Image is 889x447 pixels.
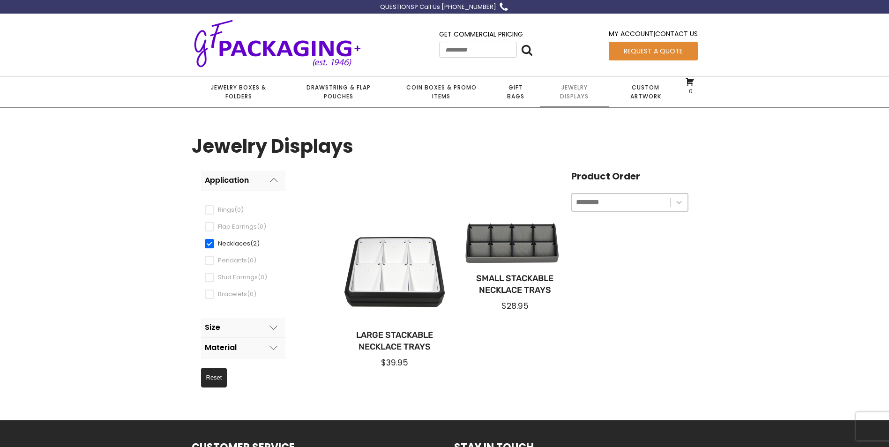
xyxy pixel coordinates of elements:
[205,205,267,215] div: Rings(0)
[205,273,267,282] div: Stud Earrings(0)
[609,76,682,107] a: Custom Artwork
[671,194,687,211] button: Toggle List
[655,29,698,38] a: Contact Us
[192,76,286,107] a: Jewelry Boxes & Folders
[192,131,353,161] h1: Jewelry Displays
[609,42,698,60] a: Request a Quote
[214,239,267,248] span: Necklaces
[492,76,540,107] a: Gift Bags
[205,323,220,332] div: Size
[350,329,440,353] a: Large Stackable Necklace Trays
[687,87,693,95] span: 0
[201,338,285,358] button: Material
[350,357,440,368] div: $39.95
[205,290,267,299] div: Bracelets(0)
[439,30,523,39] a: Get Commercial Pricing
[205,176,249,185] div: Application
[540,76,609,107] a: Jewelry Displays
[205,256,267,265] div: Pendants(0)
[205,222,267,231] div: Flap Earrings(0)
[201,318,285,338] button: Size
[685,77,695,95] a: 0
[609,29,653,38] a: My Account
[470,273,560,296] a: Small Stackable Necklace Trays
[201,171,285,191] button: Application
[286,76,391,107] a: Drawstring & Flap Pouches
[470,300,560,312] div: $28.95
[571,171,688,182] h4: Product Order
[205,239,267,248] div: Necklaces(2)
[250,239,260,248] span: (2)
[609,29,698,41] div: |
[380,2,496,12] div: QUESTIONS? Call Us [PHONE_NUMBER]
[192,18,363,69] img: GF Packaging + - Established 1946
[205,343,237,352] div: Material
[391,76,491,107] a: Coin Boxes & Promo Items
[201,368,227,387] button: Reset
